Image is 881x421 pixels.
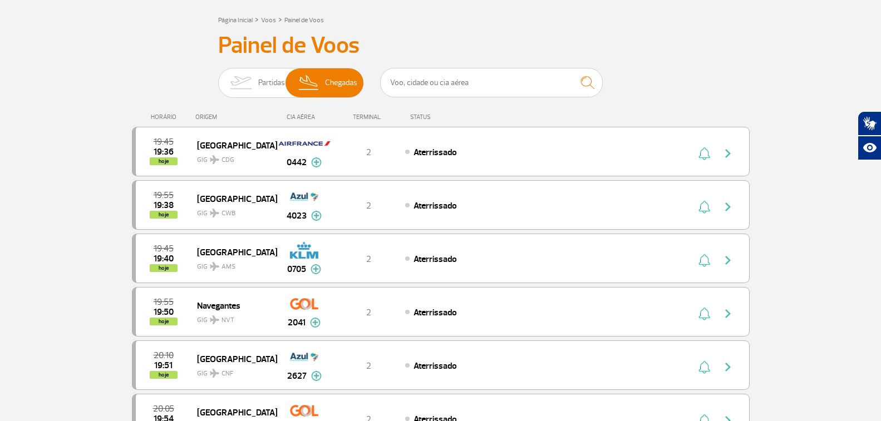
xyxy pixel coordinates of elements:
[150,211,178,219] span: hoje
[154,201,174,209] span: 2025-08-27 19:38:00
[380,68,603,97] input: Voo, cidade ou cia aérea
[414,147,457,158] span: Aterrissado
[154,361,173,369] span: 2025-08-27 19:51:33
[311,371,322,381] img: mais-info-painel-voo.svg
[698,147,710,160] img: sino-painel-voo.svg
[154,245,174,252] span: 2025-08-27 19:45:00
[222,209,235,219] span: CWB
[154,255,174,262] span: 2025-08-27 19:40:06
[405,113,495,121] div: STATUS
[288,316,306,329] span: 2041
[698,254,710,267] img: sino-painel-voo.svg
[261,16,276,24] a: Voos
[218,16,253,24] a: Página Inicial
[154,308,174,316] span: 2025-08-27 19:50:42
[332,113,405,121] div: TERMINAL
[154,148,174,156] span: 2025-08-27 19:36:06
[858,111,881,160] div: Plugin de acessibilidade da Hand Talk.
[150,157,178,165] span: hoje
[721,360,735,374] img: seta-direita-painel-voo.svg
[311,157,322,167] img: mais-info-painel-voo.svg
[197,298,268,313] span: Navegantes
[414,360,457,372] span: Aterrissado
[210,262,219,271] img: destiny_airplane.svg
[150,371,178,379] span: hoje
[197,363,268,379] span: GIG
[222,315,234,325] span: NVT
[721,200,735,214] img: seta-direita-painel-voo.svg
[414,254,457,265] span: Aterrissado
[366,307,371,318] span: 2
[366,360,371,372] span: 2
[287,209,307,222] span: 4023
[210,155,219,164] img: destiny_airplane.svg
[310,318,321,328] img: mais-info-painel-voo.svg
[195,113,277,121] div: ORIGEM
[197,149,268,165] span: GIG
[325,68,357,97] span: Chegadas
[366,254,371,265] span: 2
[287,262,306,276] span: 0705
[721,254,735,267] img: seta-direita-painel-voo.svg
[287,369,307,383] span: 2627
[255,13,259,26] a: >
[414,200,457,211] span: Aterrissado
[210,369,219,378] img: destiny_airplane.svg
[154,351,174,359] span: 2025-08-27 20:10:00
[197,202,268,219] span: GIG
[311,264,321,274] img: mais-info-painel-voo.svg
[223,68,258,97] img: slider-embarque
[278,13,282,26] a: >
[858,136,881,160] button: Abrir recursos assistivos.
[414,307,457,318] span: Aterrissado
[222,369,233,379] span: CNF
[197,256,268,272] span: GIG
[210,209,219,217] img: destiny_airplane.svg
[277,113,332,121] div: CIA AÉREA
[698,200,710,214] img: sino-painel-voo.svg
[154,191,174,199] span: 2025-08-27 19:55:00
[135,113,196,121] div: HORÁRIO
[154,298,174,306] span: 2025-08-27 19:55:00
[222,155,234,165] span: CDG
[197,191,268,206] span: [GEOGRAPHIC_DATA]
[197,405,268,419] span: [GEOGRAPHIC_DATA]
[721,147,735,160] img: seta-direita-painel-voo.svg
[210,315,219,324] img: destiny_airplane.svg
[222,262,235,272] span: AMS
[366,147,371,158] span: 2
[150,318,178,325] span: hoje
[366,200,371,211] span: 2
[293,68,326,97] img: slider-desembarque
[197,309,268,325] span: GIG
[197,138,268,152] span: [GEOGRAPHIC_DATA]
[287,156,307,169] span: 0442
[698,360,710,374] img: sino-painel-voo.svg
[698,307,710,320] img: sino-painel-voo.svg
[721,307,735,320] img: seta-direita-painel-voo.svg
[153,405,174,413] span: 2025-08-27 20:05:00
[258,68,285,97] span: Partidas
[197,245,268,259] span: [GEOGRAPHIC_DATA]
[858,111,881,136] button: Abrir tradutor de língua de sinais.
[154,138,174,146] span: 2025-08-27 19:45:00
[284,16,324,24] a: Painel de Voos
[197,351,268,366] span: [GEOGRAPHIC_DATA]
[311,211,322,221] img: mais-info-painel-voo.svg
[150,264,178,272] span: hoje
[218,32,663,60] h3: Painel de Voos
